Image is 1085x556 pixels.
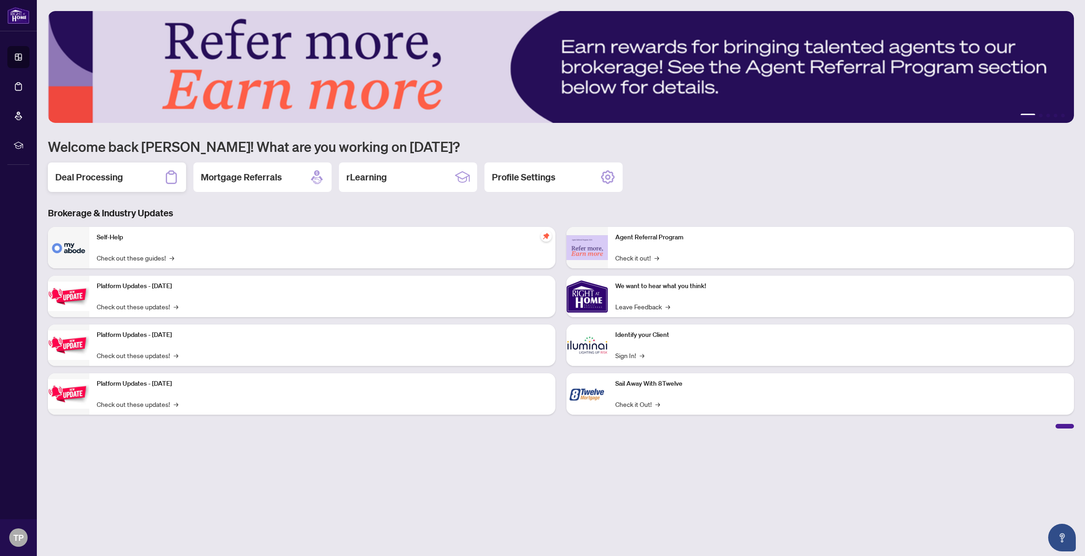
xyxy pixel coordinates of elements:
[48,282,89,311] img: Platform Updates - July 21, 2025
[48,11,1074,123] img: Slide 0
[1054,114,1057,117] button: 4
[97,253,174,263] a: Check out these guides!→
[174,399,178,409] span: →
[615,399,660,409] a: Check it Out!→
[97,232,548,243] p: Self-Help
[654,253,659,263] span: →
[48,330,89,359] img: Platform Updates - July 8, 2025
[615,330,1067,340] p: Identify your Client
[615,301,670,312] a: Leave Feedback→
[55,171,123,184] h2: Deal Processing
[48,227,89,268] img: Self-Help
[169,253,174,263] span: →
[174,301,178,312] span: →
[48,379,89,408] img: Platform Updates - June 23, 2025
[97,379,548,389] p: Platform Updates - [DATE]
[566,235,608,261] img: Agent Referral Program
[97,301,178,312] a: Check out these updates!→
[48,207,1074,220] h3: Brokerage & Industry Updates
[346,171,387,184] h2: rLearning
[615,350,644,360] a: Sign In!→
[492,171,555,184] h2: Profile Settings
[97,281,548,291] p: Platform Updates - [DATE]
[615,232,1067,243] p: Agent Referral Program
[97,350,178,360] a: Check out these updates!→
[566,324,608,366] img: Identify your Client
[655,399,660,409] span: →
[640,350,644,360] span: →
[1061,114,1065,117] button: 5
[615,253,659,263] a: Check it out!→
[174,350,178,360] span: →
[566,276,608,317] img: We want to hear what you think!
[97,399,178,409] a: Check out these updates!→
[1021,114,1035,117] button: 1
[665,301,670,312] span: →
[566,373,608,415] img: Sail Away With 8Twelve
[1046,114,1050,117] button: 3
[615,379,1067,389] p: Sail Away With 8Twelve
[7,7,29,24] img: logo
[201,171,282,184] h2: Mortgage Referrals
[615,281,1067,291] p: We want to hear what you think!
[541,231,552,242] span: pushpin
[1048,524,1076,551] button: Open asap
[48,138,1074,155] h1: Welcome back [PERSON_NAME]! What are you working on [DATE]?
[1039,114,1043,117] button: 2
[97,330,548,340] p: Platform Updates - [DATE]
[13,531,23,544] span: TP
